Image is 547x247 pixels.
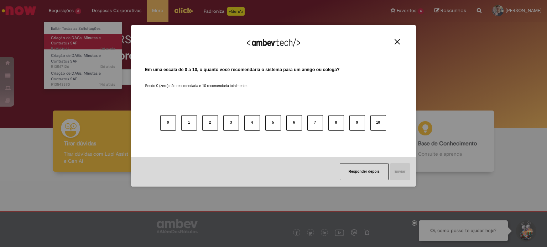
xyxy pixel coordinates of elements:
button: 6 [286,115,302,131]
img: Logo Ambevtech [247,38,300,47]
img: Close [395,39,400,44]
label: Sendo 0 (zero) não recomendaria e 10 recomendaria totalmente. [145,75,248,88]
button: 7 [307,115,323,131]
button: 1 [181,115,197,131]
button: 10 [370,115,386,131]
button: 9 [349,115,365,131]
button: 4 [244,115,260,131]
button: 2 [202,115,218,131]
button: 0 [160,115,176,131]
button: Close [392,39,402,45]
button: Responder depois [340,163,389,180]
button: 3 [223,115,239,131]
button: 8 [328,115,344,131]
label: Em uma escala de 0 a 10, o quanto você recomendaria o sistema para um amigo ou colega? [145,66,340,73]
button: 5 [265,115,281,131]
